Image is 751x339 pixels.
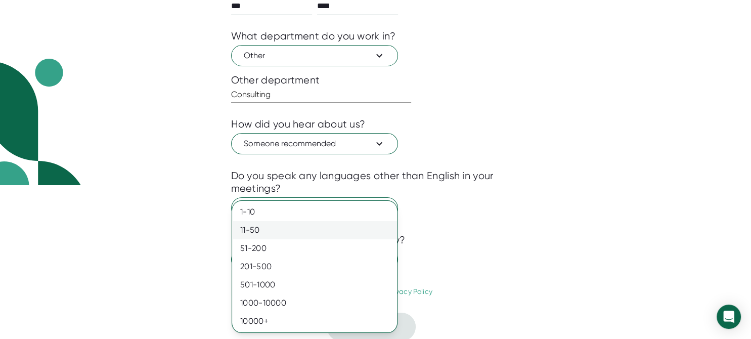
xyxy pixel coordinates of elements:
[232,203,397,221] div: 1-10
[232,276,397,294] div: 501-1000
[717,305,741,329] div: Open Intercom Messenger
[232,312,397,330] div: 10000+
[232,221,397,239] div: 11-50
[232,258,397,276] div: 201-500
[232,239,397,258] div: 51-200
[232,294,397,312] div: 1000-10000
